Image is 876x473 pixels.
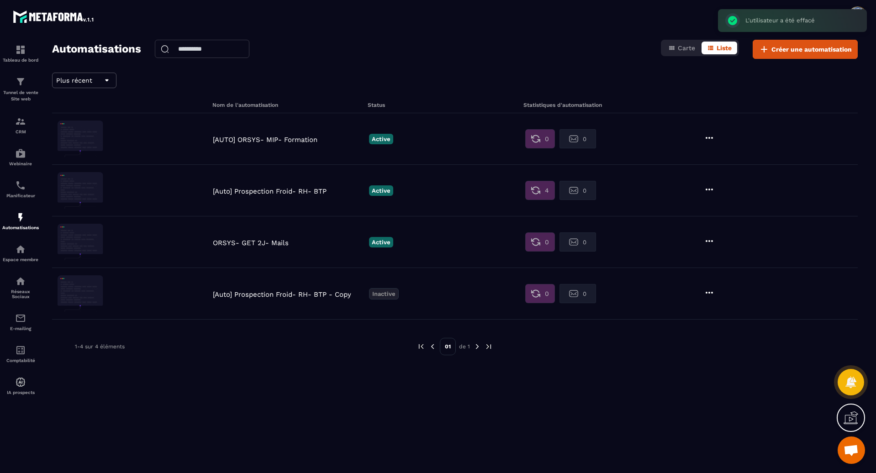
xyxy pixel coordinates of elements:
span: 0 [583,290,586,297]
img: email [15,313,26,324]
span: 4 [545,186,549,195]
img: prev [417,342,425,351]
p: ORSYS- GET 2J- Mails [213,239,364,247]
button: 0 [559,129,596,148]
img: social-network [15,276,26,287]
img: next [473,342,481,351]
img: first stat [531,186,540,195]
img: automation-background [58,224,103,260]
button: 0 [559,284,596,303]
button: 0 [525,284,555,303]
img: automation-background [58,121,103,157]
p: Comptabilité [2,358,39,363]
p: [AUTO] ORSYS- MIP- Formation [213,136,364,144]
img: formation [15,76,26,87]
img: first stat [531,289,540,298]
p: IA prospects [2,390,39,395]
span: Plus récent [56,77,92,84]
img: next [485,342,493,351]
a: automationsautomationsWebinaire [2,141,39,173]
p: CRM [2,129,39,134]
p: Active [369,185,393,196]
button: Créer une automatisation [753,40,858,59]
img: second stat [569,186,578,195]
h6: Statistiques d'automatisation [523,102,677,108]
p: Active [369,134,393,144]
button: 4 [525,181,555,200]
div: Ouvrir le chat [838,436,865,464]
span: 0 [545,237,549,247]
img: first stat [531,134,540,143]
span: Liste [717,44,732,52]
a: social-networksocial-networkRéseaux Sociaux [2,269,39,306]
img: second stat [569,134,578,143]
img: automation-background [58,172,103,209]
h6: Status [368,102,521,108]
h6: Nom de l'automatisation [212,102,366,108]
img: automations [15,212,26,223]
img: second stat [569,289,578,298]
p: [Auto] Prospection Froid- RH- BTP [213,187,364,195]
p: 1-4 sur 4 éléments [75,343,125,350]
button: Liste [702,42,737,54]
p: Planificateur [2,193,39,198]
span: 0 [545,134,549,143]
img: formation [15,116,26,127]
span: Carte [678,44,695,52]
a: automationsautomationsEspace membre [2,237,39,269]
img: automations [15,148,26,159]
p: de 1 [459,343,470,350]
button: 0 [525,129,555,148]
img: logo [13,8,95,25]
a: formationformationTunnel de vente Site web [2,69,39,109]
p: Inactive [369,288,399,300]
a: formationformationTableau de bord [2,37,39,69]
img: accountant [15,345,26,356]
p: Réseaux Sociaux [2,289,39,299]
a: accountantaccountantComptabilité [2,338,39,370]
button: 0 [559,232,596,252]
p: 01 [440,338,456,355]
img: automations [15,377,26,388]
p: Automatisations [2,225,39,230]
p: Espace membre [2,257,39,262]
span: 0 [583,136,586,142]
a: schedulerschedulerPlanificateur [2,173,39,205]
img: formation [15,44,26,55]
p: E-mailing [2,326,39,331]
button: 0 [559,181,596,200]
span: 0 [583,187,586,194]
p: Active [369,237,393,247]
img: automations [15,244,26,255]
button: Carte [663,42,701,54]
img: automation-background [58,275,103,312]
button: 0 [525,232,555,252]
a: automationsautomationsAutomatisations [2,205,39,237]
img: second stat [569,237,578,247]
a: emailemailE-mailing [2,306,39,338]
a: formationformationCRM [2,109,39,141]
span: 0 [583,239,586,246]
img: first stat [531,237,540,247]
span: Créer une automatisation [771,45,852,54]
p: [Auto] Prospection Froid- RH- BTP - Copy [213,290,364,299]
span: 0 [545,289,549,298]
img: scheduler [15,180,26,191]
h2: Automatisations [52,40,141,59]
p: Webinaire [2,161,39,166]
img: prev [428,342,437,351]
p: Tunnel de vente Site web [2,89,39,102]
p: Tableau de bord [2,58,39,63]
